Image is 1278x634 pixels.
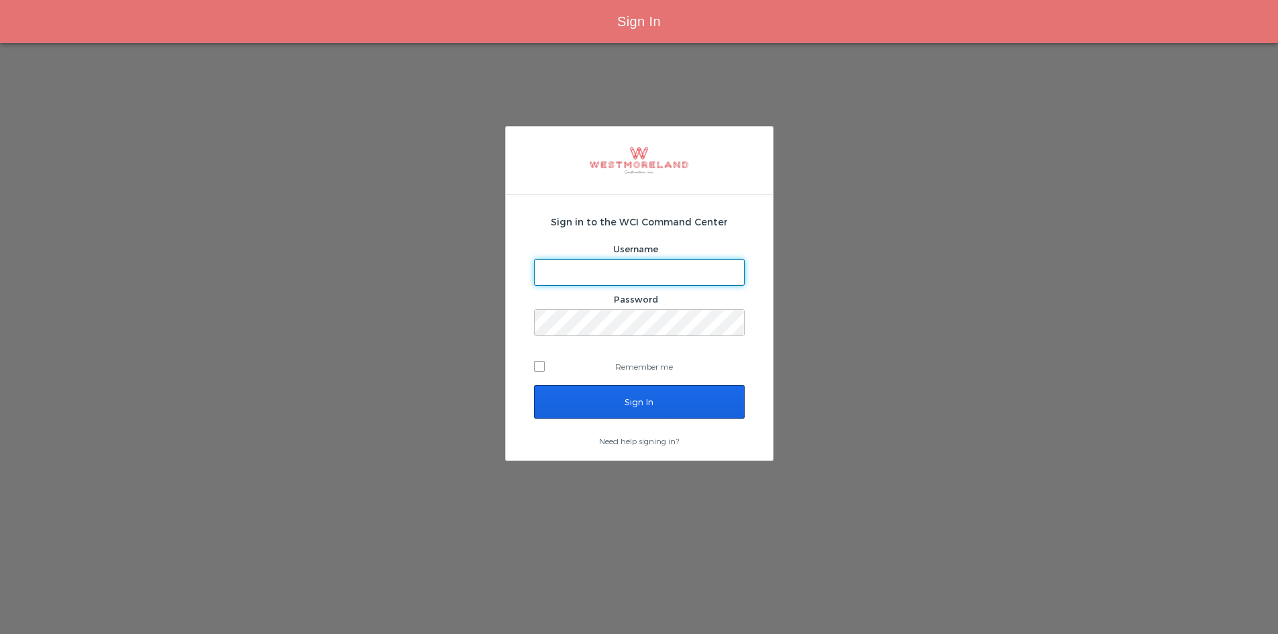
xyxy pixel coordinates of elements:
[599,436,679,445] a: Need help signing in?
[613,244,658,254] label: Username
[614,294,658,305] label: Password
[534,356,745,376] label: Remember me
[534,215,745,229] h2: Sign in to the WCI Command Center
[617,14,661,29] span: Sign In
[534,385,745,419] input: Sign In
